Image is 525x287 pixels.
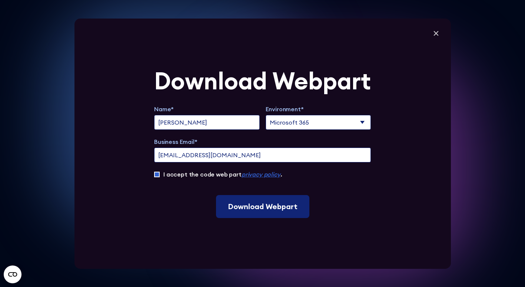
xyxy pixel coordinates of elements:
iframe: Chat Widget [392,201,525,287]
input: full name [154,115,260,130]
input: Download Webpart [216,195,309,218]
label: Environment* [266,105,371,113]
form: Extend Trial [154,69,371,218]
label: Name* [154,105,260,113]
label: Business Email* [154,137,371,146]
a: privacy policy [242,171,280,178]
button: Open CMP widget [4,265,21,283]
div: Download Webpart [154,69,371,93]
label: I accept the code web part . [163,170,282,179]
input: name@company.com [154,148,371,162]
